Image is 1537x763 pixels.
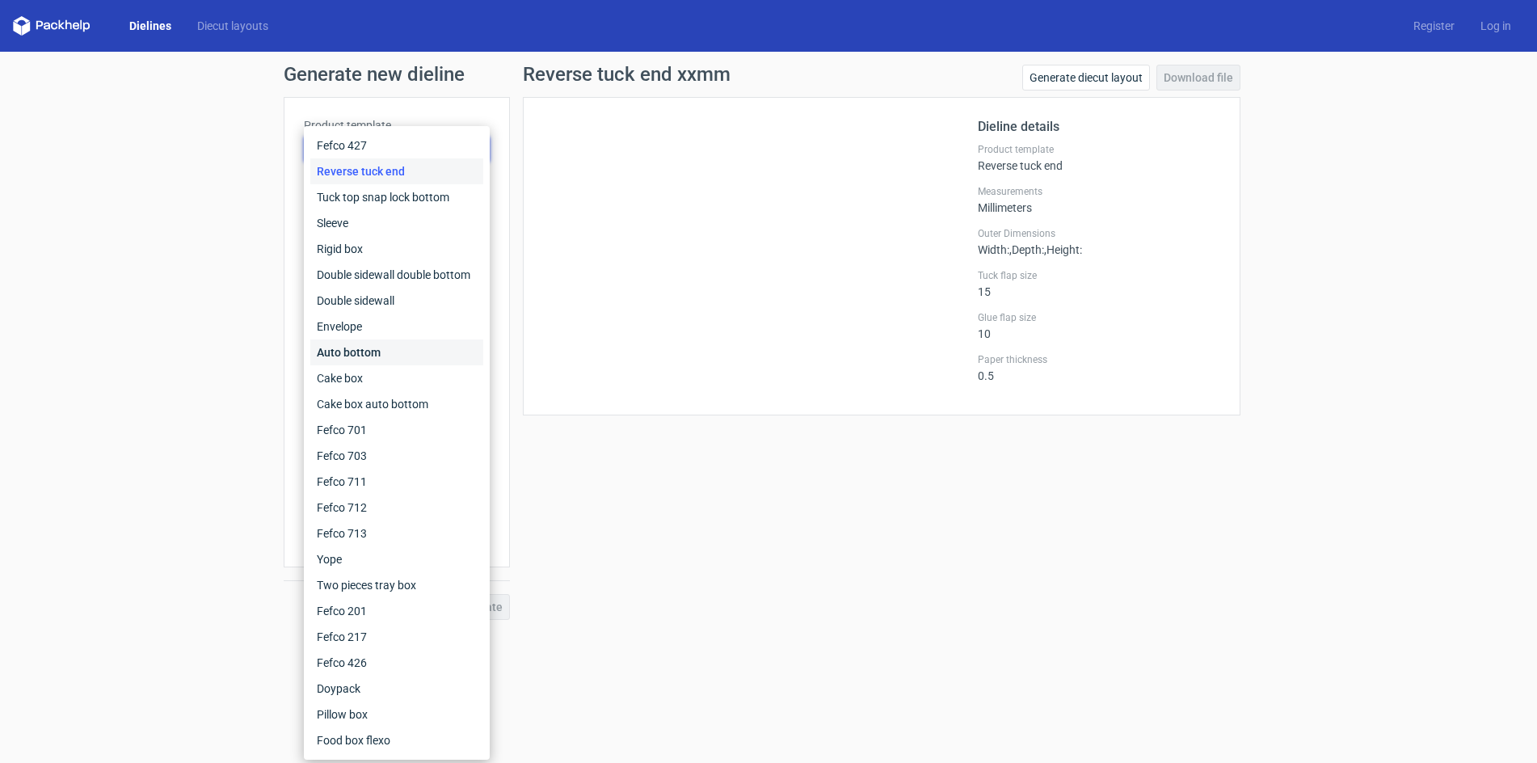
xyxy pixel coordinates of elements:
h1: Generate new dieline [284,65,1253,84]
div: Double sidewall double bottom [310,262,483,288]
div: Fefco 703 [310,443,483,469]
div: Yope [310,546,483,572]
div: Millimeters [978,185,1220,214]
div: 10 [978,311,1220,340]
div: Pillow box [310,702,483,727]
label: Tuck flap size [978,269,1220,282]
div: Sleeve [310,210,483,236]
div: Two pieces tray box [310,572,483,598]
h1: Reverse tuck end xxmm [523,65,731,84]
a: Log in [1468,18,1524,34]
span: , Height : [1044,243,1082,256]
div: Fefco 711 [310,469,483,495]
label: Paper thickness [978,353,1220,366]
div: Envelope [310,314,483,339]
div: 15 [978,269,1220,298]
div: Reverse tuck end [978,143,1220,172]
div: Cake box auto bottom [310,391,483,417]
label: Measurements [978,185,1220,198]
div: Fefco 426 [310,650,483,676]
div: Tuck top snap lock bottom [310,184,483,210]
span: , Depth : [1009,243,1044,256]
div: 0.5 [978,353,1220,382]
label: Product template [304,117,490,133]
a: Diecut layouts [184,18,281,34]
div: Fefco 712 [310,495,483,521]
div: Double sidewall [310,288,483,314]
div: Fefco 713 [310,521,483,546]
div: Auto bottom [310,339,483,365]
div: Fefco 201 [310,598,483,624]
span: Width : [978,243,1009,256]
h2: Dieline details [978,117,1220,137]
div: Food box flexo [310,727,483,753]
div: Cake box [310,365,483,391]
div: Rigid box [310,236,483,262]
label: Product template [978,143,1220,156]
div: Fefco 427 [310,133,483,158]
div: Reverse tuck end [310,158,483,184]
label: Outer Dimensions [978,227,1220,240]
div: Doypack [310,676,483,702]
div: Fefco 701 [310,417,483,443]
a: Dielines [116,18,184,34]
a: Register [1400,18,1468,34]
a: Generate diecut layout [1022,65,1150,91]
label: Glue flap size [978,311,1220,324]
div: Fefco 217 [310,624,483,650]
